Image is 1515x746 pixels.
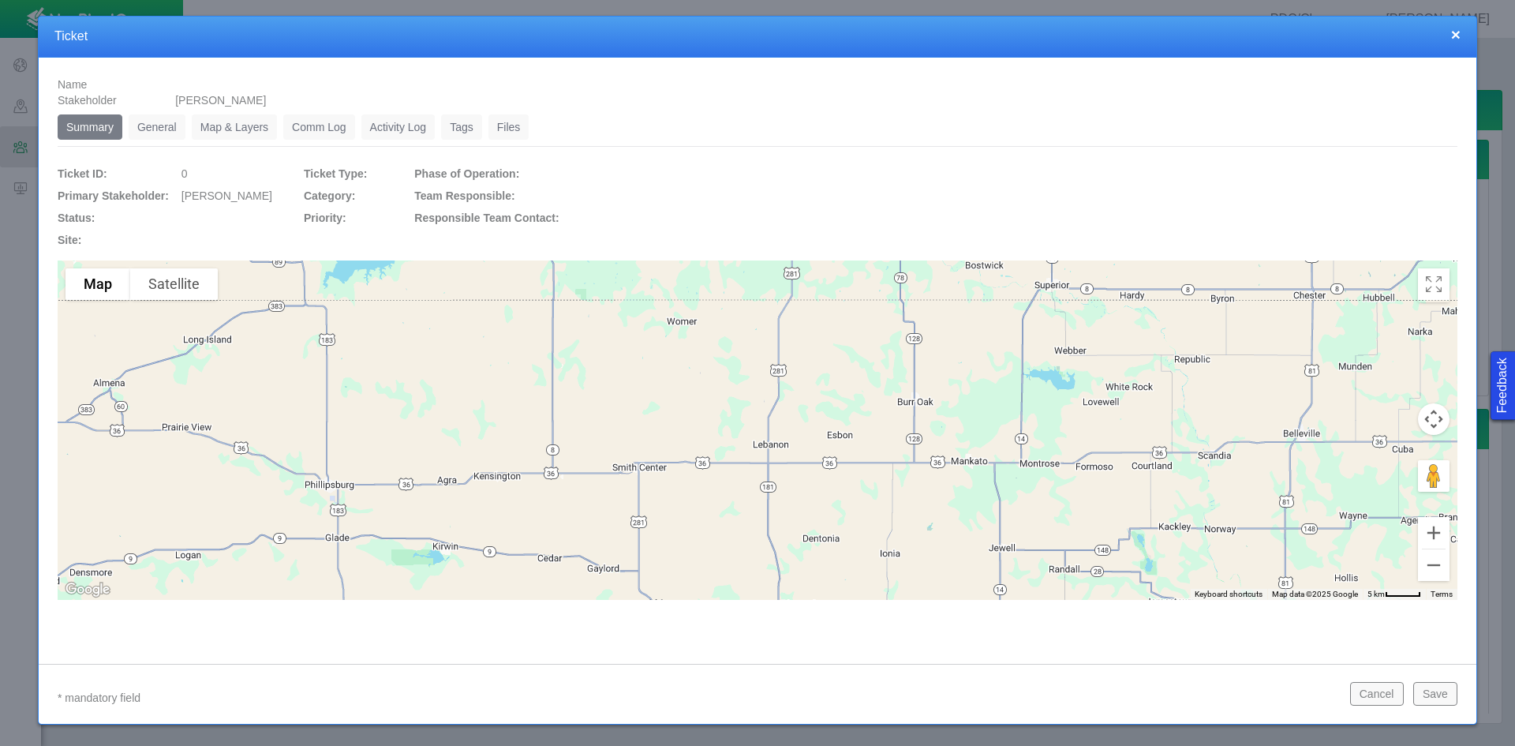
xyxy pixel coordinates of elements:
[58,189,169,202] span: Primary Stakeholder:
[1418,549,1450,581] button: Zoom out
[58,688,1337,708] p: * mandatory field
[1195,589,1262,600] button: Keyboard shortcuts
[441,114,482,140] a: Tags
[129,114,185,140] a: General
[304,212,346,224] span: Priority:
[361,114,436,140] a: Activity Log
[192,114,277,140] a: Map & Layers
[1418,403,1450,435] button: Map camera controls
[1418,460,1450,492] button: Drag Pegman onto the map to open Street View
[58,114,122,140] a: Summary
[181,189,272,202] span: [PERSON_NAME]
[304,189,355,202] span: Category:
[58,234,81,246] span: Site:
[1418,268,1450,300] button: Toggle Fullscreen in browser window
[1451,26,1461,43] button: close
[1367,590,1385,598] span: 5 km
[58,167,107,180] span: Ticket ID:
[488,114,529,140] a: Files
[181,167,188,180] span: 0
[1350,682,1404,706] button: Cancel
[414,212,559,224] span: Responsible Team Contact:
[58,212,95,224] span: Status:
[283,114,354,140] a: Comm Log
[1418,517,1450,549] button: Zoom in
[65,268,130,300] button: Show street map
[1413,682,1457,706] button: Save
[414,167,519,180] span: Phase of Operation:
[62,579,114,600] img: Google
[175,94,266,107] span: [PERSON_NAME]
[304,167,367,180] span: Ticket Type:
[1272,590,1358,598] span: Map data ©2025 Google
[414,189,514,202] span: Team Responsible:
[1431,590,1453,598] a: Terms (opens in new tab)
[62,579,114,600] a: Open this area in Google Maps (opens a new window)
[58,94,117,107] span: Stakeholder
[54,28,1461,45] h4: Ticket
[130,268,218,300] button: Show satellite imagery
[58,78,87,91] span: Name
[1363,589,1426,600] button: Map Scale: 5 km per 42 pixels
